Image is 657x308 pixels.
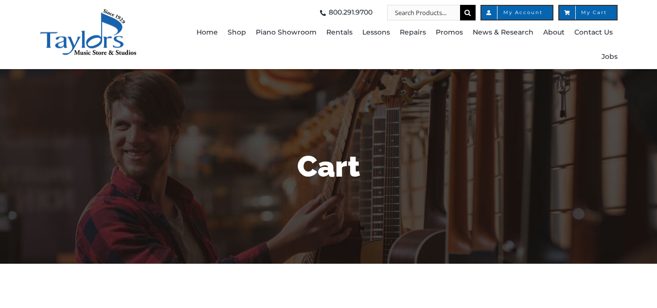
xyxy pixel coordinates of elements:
a: Repairs [400,20,426,45]
span: Repairs [400,25,426,40]
a: Home [196,20,218,45]
input: Search [460,5,476,20]
span: My Cart [569,10,607,15]
a: Jobs [602,45,618,69]
a: taylors-music-store-west-chester [39,7,137,17]
a: Shop [228,20,246,45]
span: 800.291.9700 [329,5,373,20]
span: Rentals [326,25,353,40]
span: Contact Us [574,25,613,40]
span: Promos [436,25,463,40]
span: About [543,25,565,40]
span: Shop [228,25,246,40]
a: Lessons [362,20,390,45]
input: Search Products... [387,5,460,20]
a: Rentals [326,20,353,45]
a: 800.291.9700 [317,5,373,20]
a: My Account [480,5,553,20]
span: Home [196,25,218,40]
span: Piano Showroom [256,25,317,40]
span: Jobs [602,49,618,65]
span: News & Research [473,25,533,40]
nav: Top Right [190,5,618,20]
h1: Cart [44,146,613,187]
span: My Account [491,10,543,15]
a: My Cart [558,5,618,20]
a: Promos [436,20,463,45]
span: Lessons [362,25,390,40]
a: About [543,20,565,45]
nav: Main Menu [190,20,618,69]
a: Piano Showroom [256,20,317,45]
a: News & Research [473,20,533,45]
a: Contact Us [574,20,613,45]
